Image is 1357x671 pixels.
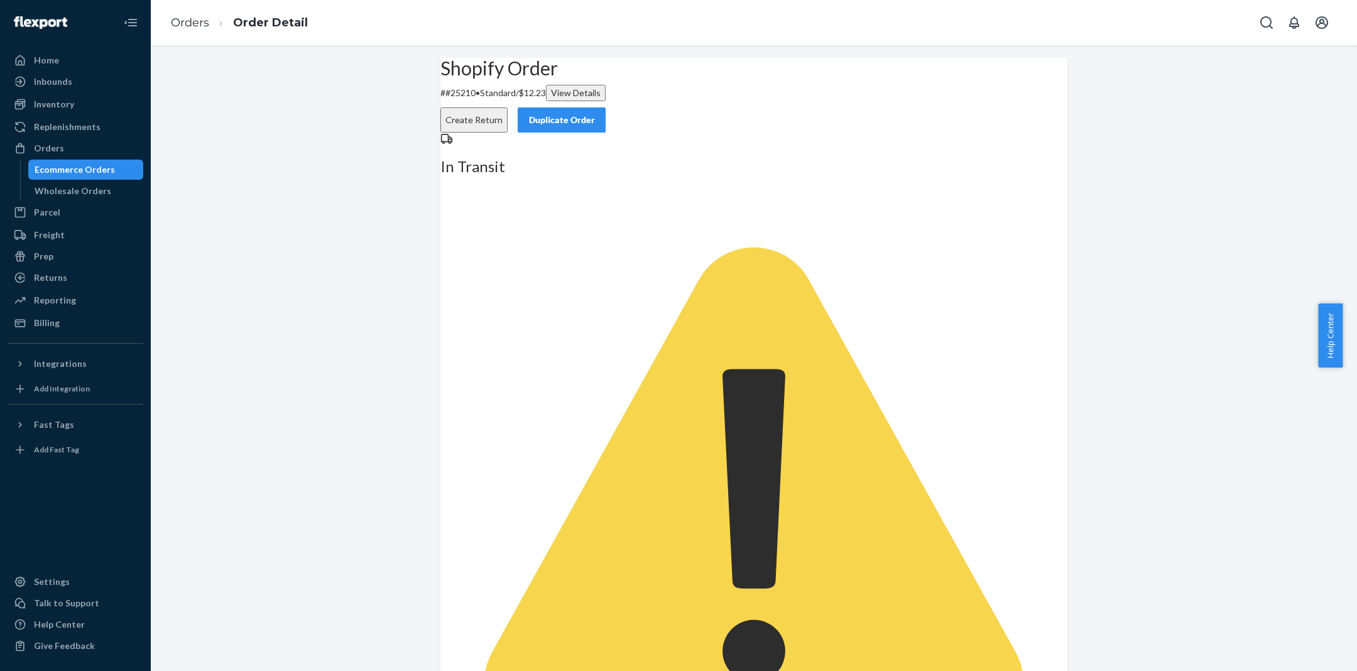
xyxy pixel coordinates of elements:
[34,206,60,219] div: Parcel
[8,72,143,92] a: Inbounds
[8,313,143,333] a: Billing
[34,576,70,588] div: Settings
[34,250,53,263] div: Prep
[8,117,143,137] a: Replenishments
[161,4,318,41] ol: breadcrumbs
[8,636,143,656] button: Give Feedback
[8,94,143,114] a: Inventory
[8,614,143,635] a: Help Center
[440,58,1067,79] h2: Shopify Order
[546,85,606,101] button: View Details
[8,415,143,435] button: Fast Tags
[171,16,209,30] a: Orders
[34,229,65,241] div: Freight
[8,50,143,70] a: Home
[34,597,99,609] div: Talk to Support
[34,271,67,284] div: Returns
[34,121,101,133] div: Replenishments
[8,290,143,310] a: Reporting
[118,10,143,35] button: Close Navigation
[8,379,143,399] a: Add Integration
[34,618,85,631] div: Help Center
[34,75,72,88] div: Inbounds
[8,268,143,288] a: Returns
[28,181,144,201] a: Wholesale Orders
[551,87,601,99] div: View Details
[34,418,74,431] div: Fast Tags
[8,138,143,158] a: Orders
[1318,303,1343,368] button: Help Center
[476,87,480,98] span: •
[8,354,143,374] button: Integrations
[440,158,1067,175] h3: In Transit
[8,246,143,266] a: Prep
[440,85,1067,101] p: # #25210 / $12.23
[1309,10,1334,35] button: Open account menu
[34,383,90,394] div: Add Integration
[34,357,87,370] div: Integrations
[34,98,74,111] div: Inventory
[8,593,143,613] a: Talk to Support
[1254,10,1279,35] button: Open Search Box
[8,202,143,222] a: Parcel
[35,185,111,197] div: Wholesale Orders
[34,142,64,155] div: Orders
[8,225,143,245] a: Freight
[8,572,143,592] a: Settings
[1282,10,1307,35] button: Open notifications
[8,440,143,460] a: Add Fast Tag
[34,54,59,67] div: Home
[35,163,115,176] div: Ecommerce Orders
[28,160,144,180] a: Ecommerce Orders
[14,16,67,29] img: Flexport logo
[480,87,516,98] span: Standard
[34,640,95,652] div: Give Feedback
[440,107,508,133] button: Create Return
[233,16,308,30] a: Order Detail
[528,114,595,126] div: Duplicate Order
[518,107,606,133] button: Duplicate Order
[34,294,76,307] div: Reporting
[34,444,79,455] div: Add Fast Tag
[34,317,60,329] div: Billing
